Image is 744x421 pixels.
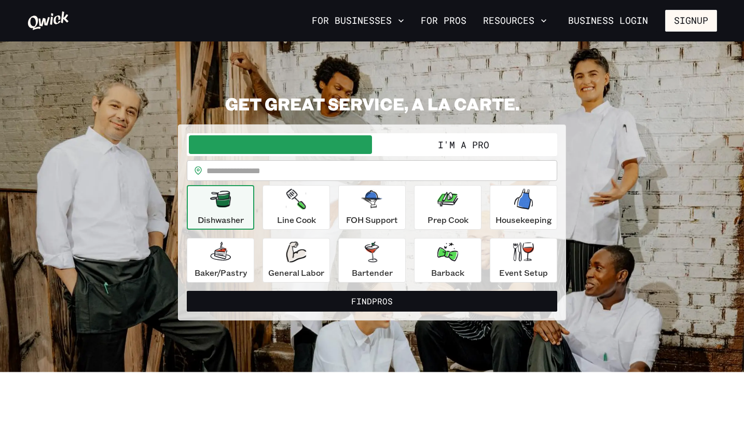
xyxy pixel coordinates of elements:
[338,185,406,230] button: FOH Support
[308,12,408,30] button: For Businesses
[187,238,254,283] button: Baker/Pastry
[268,266,324,279] p: General Labor
[338,238,406,283] button: Bartender
[198,214,244,226] p: Dishwasher
[414,238,481,283] button: Barback
[431,266,464,279] p: Barback
[263,185,330,230] button: Line Cook
[277,214,316,226] p: Line Cook
[195,266,247,279] p: Baker/Pastry
[490,185,557,230] button: Housekeeping
[417,12,471,30] a: For Pros
[479,12,551,30] button: Resources
[263,238,330,283] button: General Labor
[352,266,393,279] p: Bartender
[665,10,717,32] button: Signup
[414,185,481,230] button: Prep Cook
[499,266,548,279] p: Event Setup
[187,185,254,230] button: Dishwasher
[372,135,555,154] button: I'm a Pro
[559,10,657,32] a: Business Login
[187,291,557,312] button: FindPros
[178,93,566,114] h2: GET GREAT SERVICE, A LA CARTE.
[495,214,552,226] p: Housekeeping
[346,214,398,226] p: FOH Support
[428,214,469,226] p: Prep Cook
[490,238,557,283] button: Event Setup
[189,135,372,154] button: I'm a Business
